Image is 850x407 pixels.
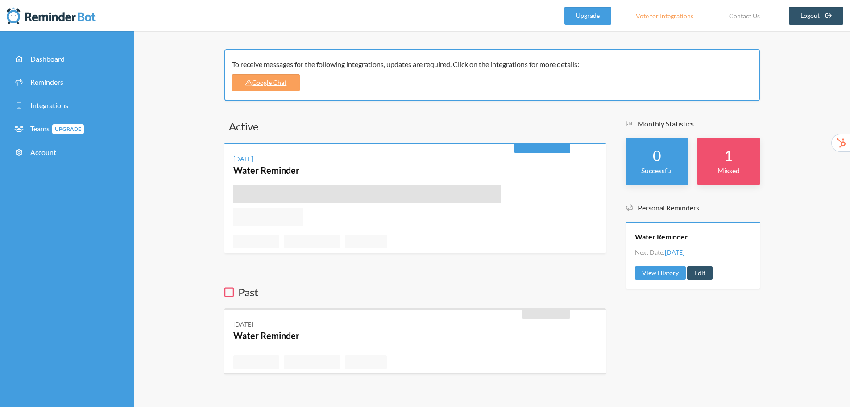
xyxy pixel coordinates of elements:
h3: Past [224,285,606,300]
p: Successful [635,165,680,176]
a: TeamsUpgrade [7,119,127,139]
a: Account [7,143,127,162]
a: Water Reminder [635,232,688,242]
div: [DATE] [233,154,253,164]
li: Next Date: [635,248,684,257]
a: View History [635,266,686,280]
a: Edit [687,266,713,280]
img: Reminder Bot [7,7,96,25]
p: Missed [706,165,751,176]
a: Water Reminder [233,165,299,176]
div: To receive messages for the following integrations, updates are required. Click on the integratio... [232,59,746,70]
a: Integrations [7,96,127,115]
a: Dashboard [7,49,127,69]
a: Reminders [7,72,127,92]
a: Upgrade [564,7,611,25]
span: Dashboard [30,55,65,63]
span: Reminders [30,78,63,86]
span: [DATE] [665,248,684,256]
h5: Monthly Statistics [626,119,760,129]
strong: 1 [724,147,733,164]
h3: Active [224,119,606,134]
span: Upgrade [52,124,84,134]
a: Vote for Integrations [625,7,705,25]
a: Google Chat [232,74,300,91]
a: Logout [789,7,844,25]
span: Teams [30,124,84,133]
span: Integrations [30,101,68,109]
a: Contact Us [718,7,771,25]
h5: Personal Reminders [626,203,760,213]
div: [DATE] [233,319,253,329]
strong: 0 [653,147,661,164]
span: Account [30,148,56,156]
a: Water Reminder [233,330,299,341]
